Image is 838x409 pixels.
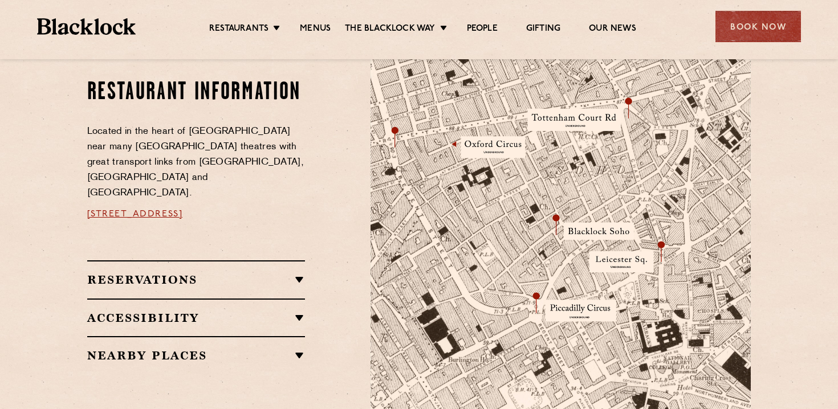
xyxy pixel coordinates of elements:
[87,273,306,287] h2: Reservations
[345,23,435,36] a: The Blacklock Way
[300,23,331,36] a: Menus
[37,18,136,35] img: BL_Textured_Logo-footer-cropped.svg
[87,311,306,325] h2: Accessibility
[209,23,269,36] a: Restaurants
[715,11,801,42] div: Book Now
[87,210,183,219] a: [STREET_ADDRESS]
[87,349,306,362] h2: Nearby Places
[589,23,636,36] a: Our News
[526,23,560,36] a: Gifting
[87,124,306,201] p: Located in the heart of [GEOGRAPHIC_DATA] near many [GEOGRAPHIC_DATA] theatres with great transpo...
[87,79,306,107] h2: Restaurant information
[467,23,498,36] a: People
